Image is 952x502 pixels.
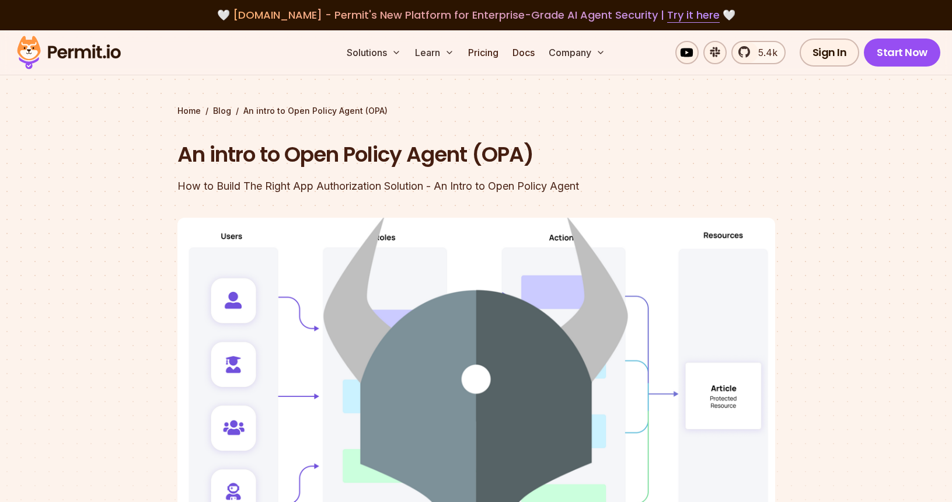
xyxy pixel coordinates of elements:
[410,41,459,64] button: Learn
[508,41,539,64] a: Docs
[12,33,126,72] img: Permit logo
[213,105,231,117] a: Blog
[667,8,720,23] a: Try it here
[177,105,775,117] div: / /
[233,8,720,22] span: [DOMAIN_NAME] - Permit's New Platform for Enterprise-Grade AI Agent Security |
[177,140,626,169] h1: An intro to Open Policy Agent (OPA)
[800,39,860,67] a: Sign In
[544,41,610,64] button: Company
[864,39,940,67] a: Start Now
[731,41,786,64] a: 5.4k
[751,46,777,60] span: 5.4k
[177,178,626,194] div: How to Build The Right App Authorization Solution - An Intro to Open Policy Agent
[342,41,406,64] button: Solutions
[177,105,201,117] a: Home
[463,41,503,64] a: Pricing
[28,7,924,23] div: 🤍 🤍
